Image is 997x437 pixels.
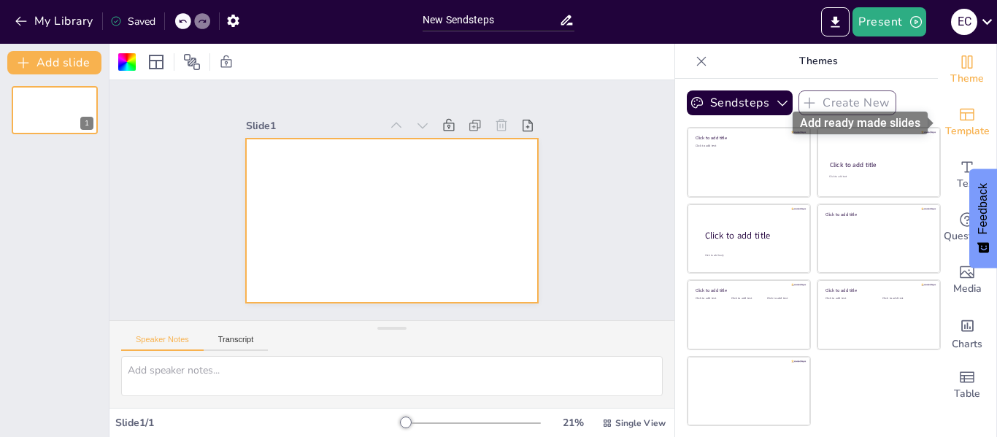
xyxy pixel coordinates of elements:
div: Change the overall theme [938,44,996,96]
div: E C [951,9,977,35]
div: Click to add text [696,144,800,148]
span: Theme [950,71,984,87]
span: Position [183,53,201,71]
div: Click to add title [825,211,930,217]
p: Themes [713,44,923,79]
div: Slide 1 [254,104,389,131]
span: Feedback [977,183,990,234]
div: 1 [12,86,98,134]
div: Add text boxes [938,149,996,201]
div: Click to add title [696,135,800,141]
button: Cannot delete last slide [76,90,93,108]
span: Template [945,123,990,139]
div: Add a table [938,359,996,411]
span: Questions [944,228,991,244]
button: E C [951,7,977,36]
div: Add images, graphics, shapes or video [938,254,996,306]
button: Export to PowerPoint [821,7,850,36]
button: Add slide [7,51,101,74]
div: Click to add text [767,297,800,301]
div: 21 % [555,416,590,430]
div: Click to add text [825,297,871,301]
span: Single View [615,417,666,429]
div: 1 [80,117,93,130]
button: Transcript [204,335,269,351]
span: Table [954,386,980,402]
div: Slide 1 / 1 [115,416,401,430]
div: Click to add text [696,297,728,301]
div: Saved [110,15,155,28]
div: Click to add text [882,297,928,301]
button: Speaker Notes [121,335,204,351]
button: My Library [11,9,99,33]
button: Duplicate Slide [55,90,73,108]
input: Insert title [423,9,559,31]
div: Click to add title [830,161,927,169]
div: Add ready made slides [938,96,996,149]
div: Click to add text [731,297,764,301]
span: Text [957,176,977,192]
div: Click to add body [705,254,797,258]
div: Layout [145,50,168,74]
span: Charts [952,336,982,352]
div: Click to add title [825,287,930,293]
div: Add ready made slides [793,112,928,134]
div: Add charts and graphs [938,306,996,359]
button: Sendsteps [687,90,793,115]
div: Click to add title [696,287,800,293]
div: Get real-time input from your audience [938,201,996,254]
button: Present [852,7,925,36]
div: Click to add title [705,230,798,242]
span: Media [953,281,982,297]
button: Feedback - Show survey [969,169,997,268]
button: Create New [798,90,896,115]
div: Click to add text [829,175,926,179]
